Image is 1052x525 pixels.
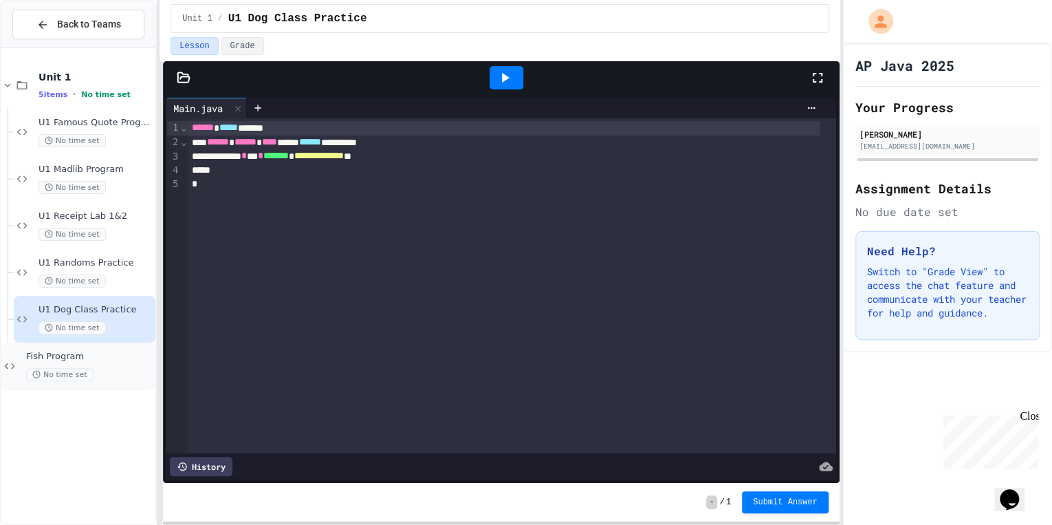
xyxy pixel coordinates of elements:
[39,257,153,269] span: U1 Randoms Practice
[726,497,731,508] span: 1
[39,71,153,83] span: Unit 1
[218,13,223,24] span: /
[39,211,153,222] span: U1 Receipt Lab 1&2
[742,491,829,513] button: Submit Answer
[867,243,1028,259] h3: Need Help?
[720,497,725,508] span: /
[39,275,106,288] span: No time set
[938,410,1038,469] iframe: chat widget
[26,368,94,381] span: No time set
[6,6,95,87] div: Chat with us now!Close
[39,117,153,129] span: U1 Famous Quote Program
[171,37,218,55] button: Lesson
[221,37,264,55] button: Grade
[81,90,131,99] span: No time set
[39,90,67,99] span: 5 items
[182,13,212,24] span: Unit 1
[73,89,76,100] span: •
[855,98,1040,117] h2: Your Progress
[180,136,187,147] span: Fold line
[39,321,106,334] span: No time set
[170,457,232,476] div: History
[228,10,367,27] span: U1 Dog Class Practice
[166,98,247,118] div: Main.java
[39,304,153,316] span: U1 Dog Class Practice
[26,351,153,363] span: Fish Program
[859,141,1035,151] div: [EMAIL_ADDRESS][DOMAIN_NAME]
[57,17,121,32] span: Back to Teams
[867,265,1028,320] p: Switch to "Grade View" to access the chat feature and communicate with your teacher for help and ...
[166,164,180,178] div: 4
[855,179,1040,198] h2: Assignment Details
[166,178,180,191] div: 5
[39,228,106,241] span: No time set
[39,164,153,175] span: U1 Madlib Program
[855,204,1040,220] div: No due date set
[859,128,1035,140] div: [PERSON_NAME]
[166,136,180,150] div: 2
[855,56,954,75] h1: AP Java 2025
[854,6,897,37] div: My Account
[39,134,106,147] span: No time set
[12,10,144,39] button: Back to Teams
[706,495,716,509] span: -
[994,470,1038,511] iframe: chat widget
[166,101,230,116] div: Main.java
[166,150,180,164] div: 3
[39,181,106,194] span: No time set
[753,497,818,508] span: Submit Answer
[166,121,180,136] div: 1
[180,122,187,133] span: Fold line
